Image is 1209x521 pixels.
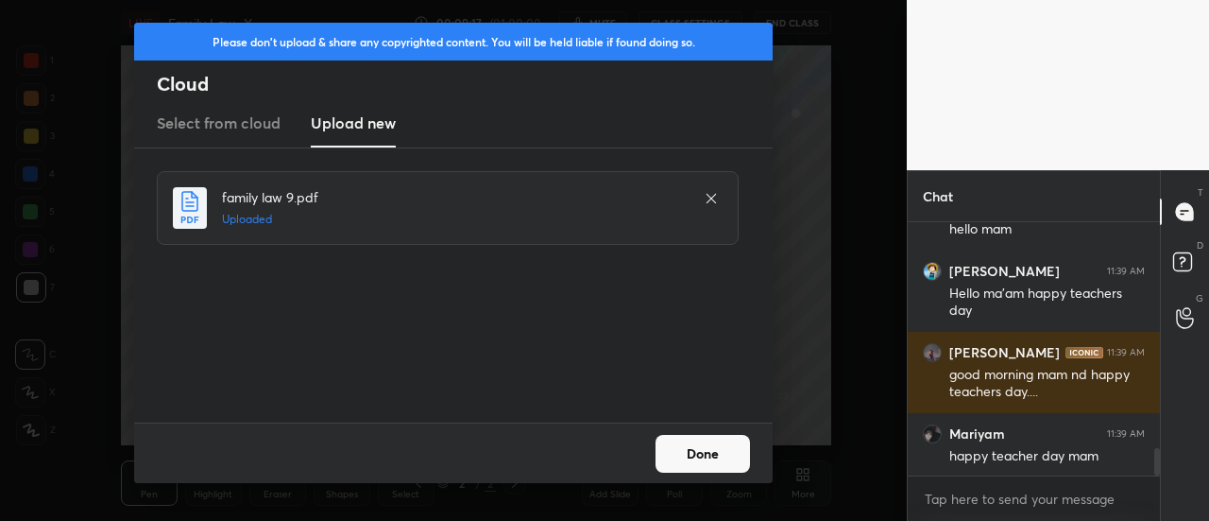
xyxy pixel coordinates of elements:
p: D [1197,238,1203,252]
div: grid [908,222,1160,477]
div: 11:39 AM [1107,428,1145,440]
h6: [PERSON_NAME] [949,263,1060,280]
h4: family law 9.pdf [222,187,685,207]
img: 3 [923,425,942,443]
img: 746fb714dc044374aca43f21b94be0ea.jpg [923,343,942,362]
button: Done [656,435,750,473]
div: 11:39 AM [1107,347,1145,358]
div: hello mam [949,220,1145,239]
p: G [1196,291,1203,305]
div: 11:39 AM [1107,266,1145,277]
p: T [1198,185,1203,200]
h6: Mariyam [949,425,1005,443]
h6: [PERSON_NAME] [949,344,1060,361]
h3: Upload new [311,112,396,134]
div: Hello ma'am happy teachers day [949,285,1145,321]
div: happy teacher day mam [949,447,1145,466]
img: baf581b78f9842df8d22f21915c0352e.jpg [923,262,942,281]
h2: Cloud [157,72,773,96]
h5: Uploaded [222,211,685,228]
p: Chat [908,171,968,221]
img: iconic-dark.1390631f.png [1065,347,1103,358]
div: good morning mam nd happy teachers day.... [949,366,1145,402]
div: Please don't upload & share any copyrighted content. You will be held liable if found doing so. [134,23,773,61]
